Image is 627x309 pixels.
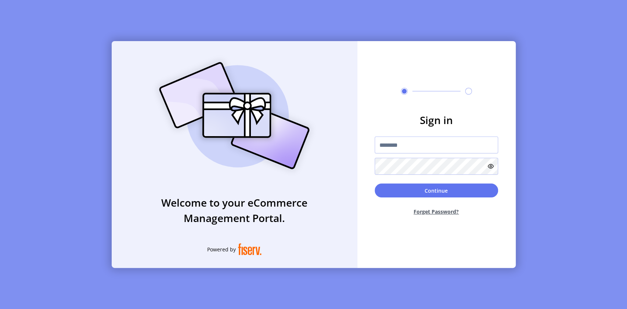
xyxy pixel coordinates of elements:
[375,202,498,221] button: Forget Password?
[207,246,236,253] span: Powered by
[148,54,321,177] img: card_Illustration.svg
[112,195,357,226] h3: Welcome to your eCommerce Management Portal.
[375,112,498,128] h3: Sign in
[375,183,498,197] button: Continue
